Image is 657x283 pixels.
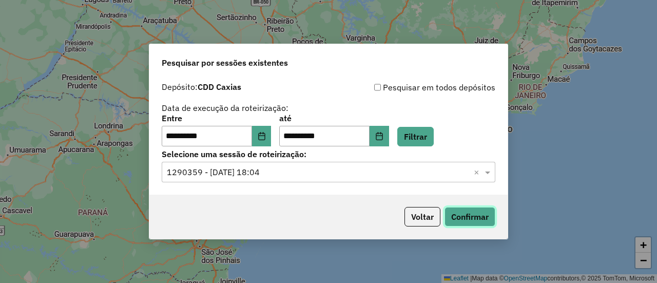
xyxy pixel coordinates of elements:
button: Filtrar [397,127,434,146]
strong: CDD Caxias [198,82,241,92]
button: Choose Date [370,126,389,146]
label: Depósito: [162,81,241,93]
label: Entre [162,112,271,124]
label: até [279,112,389,124]
span: Clear all [474,166,482,178]
div: Pesquisar em todos depósitos [328,81,495,93]
label: Data de execução da roteirização: [162,102,288,114]
button: Choose Date [252,126,272,146]
button: Confirmar [445,207,495,227]
button: Voltar [404,207,440,227]
span: Pesquisar por sessões existentes [162,56,288,69]
label: Selecione uma sessão de roteirização: [162,148,495,160]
